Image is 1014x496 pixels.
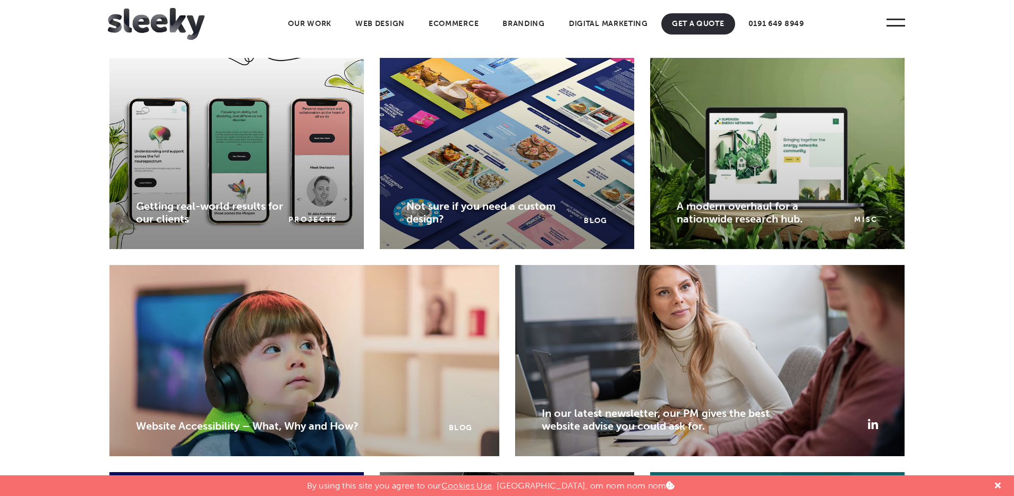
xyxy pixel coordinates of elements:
[288,215,337,225] a: Projects
[108,8,204,40] img: Sleeky Web Design Newcastle
[558,13,659,35] a: Digital Marketing
[307,475,675,491] p: By using this site you agree to our . [GEOGRAPHIC_DATA], om nom nom nom
[449,423,473,432] a: Blog
[345,13,415,35] a: Web Design
[441,481,492,491] a: Cookies Use
[406,200,556,225] a: Not sure if you need a custom design?
[136,420,359,432] a: Website Accessibility – What, Why and How?
[661,13,735,35] a: Get A Quote
[277,13,342,35] a: Our Work
[492,13,556,35] a: Branding
[584,216,608,225] a: Blog
[542,407,770,432] a: In our latest newsletter, our PM gives the best website advise you could ask for.
[677,200,803,225] a: A modern overhaul for a nationwide research hub.
[418,13,489,35] a: Ecommerce
[738,13,815,35] a: 0191 649 8949
[136,200,283,225] a: Getting real-world results for our clients
[854,215,878,225] a: MISC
